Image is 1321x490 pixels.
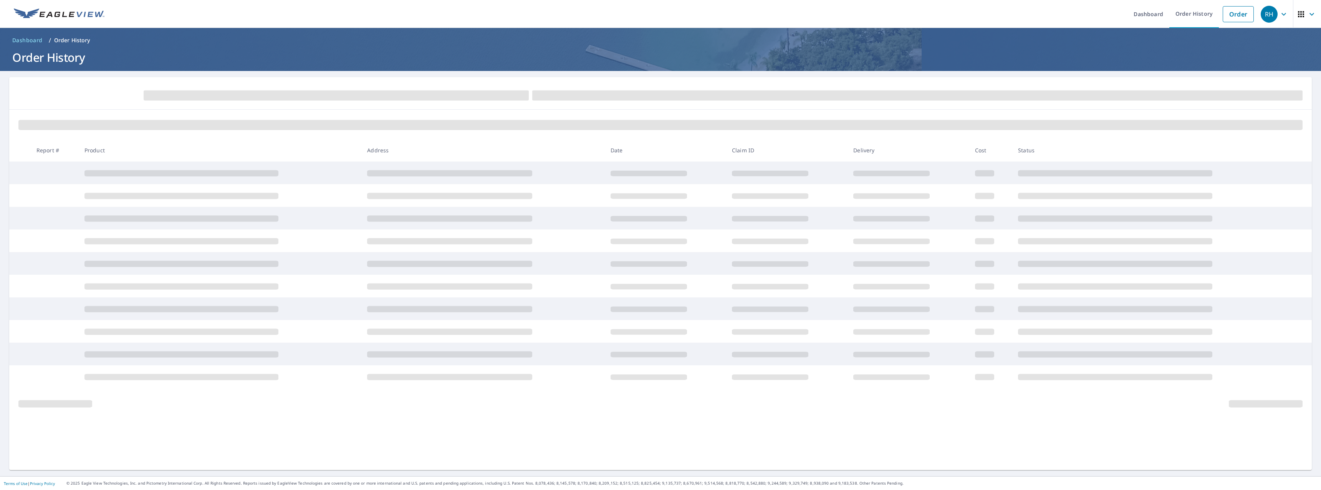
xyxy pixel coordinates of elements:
li: / [49,36,51,45]
p: Order History [54,36,90,44]
th: Product [78,139,361,162]
h1: Order History [9,49,1312,65]
a: Privacy Policy [30,481,55,486]
th: Delivery [847,139,968,162]
div: RH [1261,6,1278,23]
th: Status [1012,139,1295,162]
a: Terms of Use [4,481,28,486]
nav: breadcrumb [9,34,1312,46]
th: Report # [30,139,78,162]
p: | [4,481,55,486]
a: Order [1223,6,1254,22]
a: Dashboard [9,34,46,46]
img: EV Logo [14,8,104,20]
p: © 2025 Eagle View Technologies, Inc. and Pictometry International Corp. All Rights Reserved. Repo... [66,480,1317,486]
th: Address [361,139,604,162]
th: Cost [969,139,1012,162]
th: Date [604,139,726,162]
th: Claim ID [726,139,847,162]
span: Dashboard [12,36,43,44]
